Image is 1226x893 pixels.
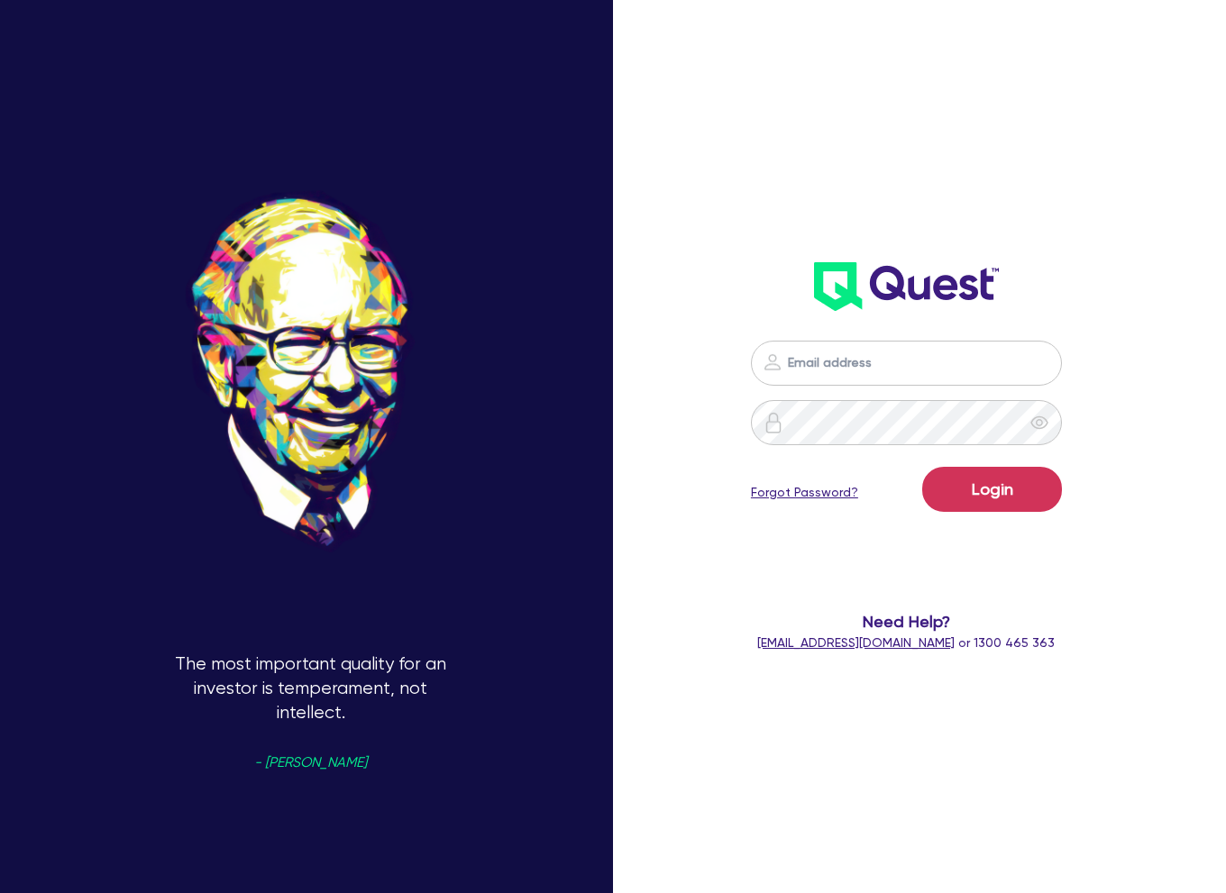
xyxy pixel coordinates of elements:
[922,467,1062,512] button: Login
[751,341,1062,386] input: Email address
[762,351,783,373] img: icon-password
[757,635,955,650] a: [EMAIL_ADDRESS][DOMAIN_NAME]
[814,262,999,311] img: wH2k97JdezQIQAAAABJRU5ErkJggg==
[1030,414,1048,432] span: eye
[763,412,784,433] img: icon-password
[254,756,367,770] span: - [PERSON_NAME]
[757,635,1055,650] span: or 1300 465 363
[751,609,1062,633] span: Need Help?
[751,483,858,502] a: Forgot Password?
